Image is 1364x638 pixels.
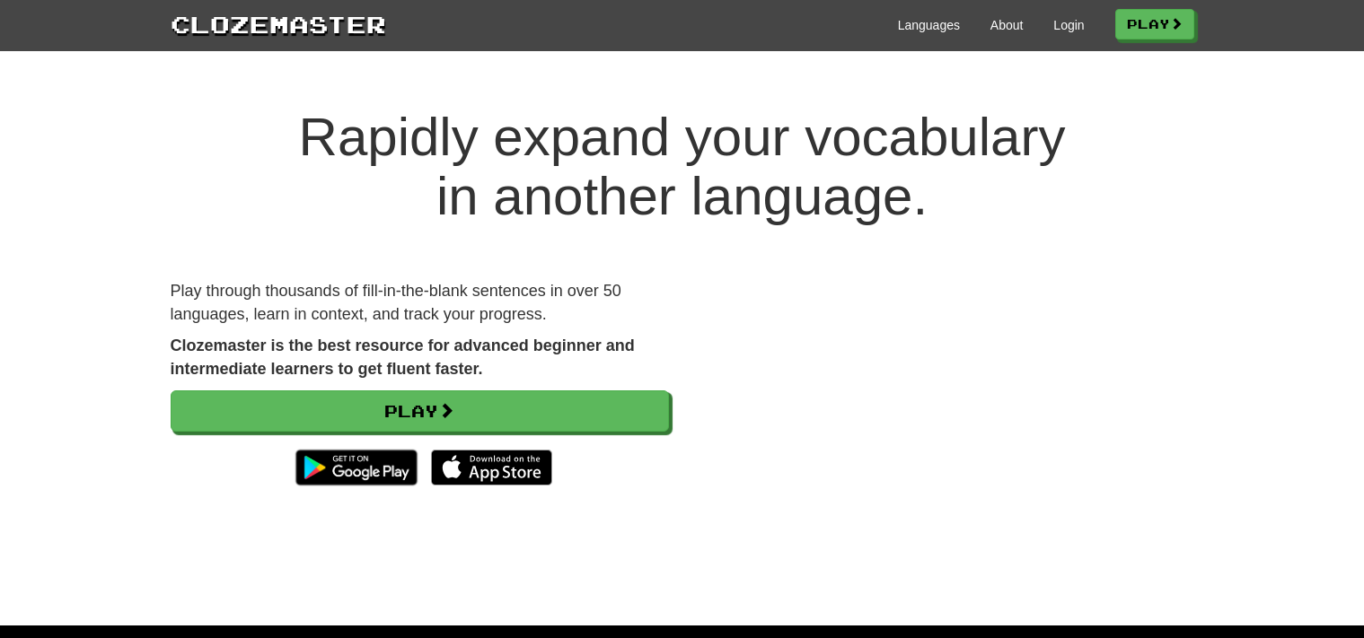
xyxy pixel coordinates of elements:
[1115,9,1194,39] a: Play
[286,441,426,494] img: Get it on Google Play
[898,16,960,34] a: Languages
[171,336,635,378] strong: Clozemaster is the best resource for advanced beginner and intermediate learners to get fluent fa...
[171,390,669,432] a: Play
[990,16,1024,34] a: About
[1053,16,1084,34] a: Login
[171,7,386,40] a: Clozemaster
[431,450,552,485] img: Download_on_the_App_Store_Badge_US-UK_135x40-25178aeef6eb6b83b96f5f2d004eda3bffbb37122de64afbaef7...
[171,280,669,326] p: Play through thousands of fill-in-the-blank sentences in over 50 languages, learn in context, and...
